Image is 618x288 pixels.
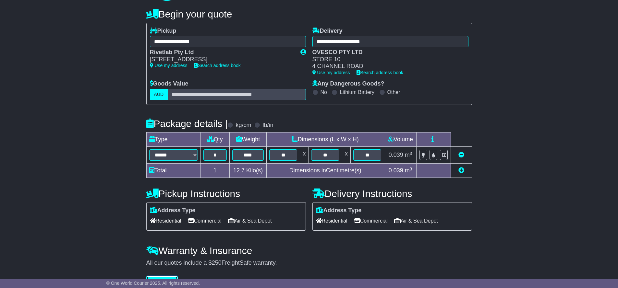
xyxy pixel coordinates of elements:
[262,122,273,129] label: lb/in
[266,164,384,178] td: Dimensions in Centimetre(s)
[194,63,241,68] a: Search address book
[312,80,384,87] label: Any Dangerous Goods?
[394,216,438,226] span: Air & Sea Depot
[212,259,222,266] span: 250
[146,118,228,129] h4: Package details |
[405,167,412,174] span: m
[354,216,388,226] span: Commercial
[312,56,462,63] div: STORE 10
[228,216,272,226] span: Air & Sea Depot
[321,89,327,95] label: No
[233,167,245,174] span: 12.7
[150,89,168,100] label: AUD
[387,89,400,95] label: Other
[266,132,384,147] td: Dimensions (L x W x H)
[342,147,350,164] td: x
[357,70,403,75] a: Search address book
[312,49,462,56] div: OVESCO PTY LTD
[229,164,266,178] td: Kilo(s)
[300,147,309,164] td: x
[200,132,229,147] td: Qty
[146,164,200,178] td: Total
[146,245,472,256] h4: Warranty & Insurance
[106,281,200,286] span: © One World Courier 2025. All rights reserved.
[312,28,343,35] label: Delivery
[188,216,222,226] span: Commercial
[458,152,464,158] a: Remove this item
[150,56,294,63] div: [STREET_ADDRESS]
[150,63,188,68] a: Use my address
[146,9,472,19] h4: Begin your quote
[150,28,176,35] label: Pickup
[389,167,403,174] span: 0.039
[150,80,188,87] label: Goods Value
[312,188,472,199] h4: Delivery Instructions
[236,122,251,129] label: kg/cm
[316,216,347,226] span: Residential
[146,276,178,287] button: Get Quotes
[146,132,200,147] td: Type
[312,63,462,70] div: 4 CHANNEL ROAD
[458,167,464,174] a: Add new item
[146,259,472,267] div: All our quotes include a $ FreightSafe warranty.
[389,152,403,158] span: 0.039
[150,216,181,226] span: Residential
[312,70,350,75] a: Use my address
[384,132,417,147] td: Volume
[146,188,306,199] h4: Pickup Instructions
[410,167,412,171] sup: 3
[316,207,362,214] label: Address Type
[410,151,412,156] sup: 3
[150,49,294,56] div: Rivetlab Pty Ltd
[340,89,374,95] label: Lithium Battery
[200,164,229,178] td: 1
[405,152,412,158] span: m
[150,207,196,214] label: Address Type
[229,132,266,147] td: Weight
